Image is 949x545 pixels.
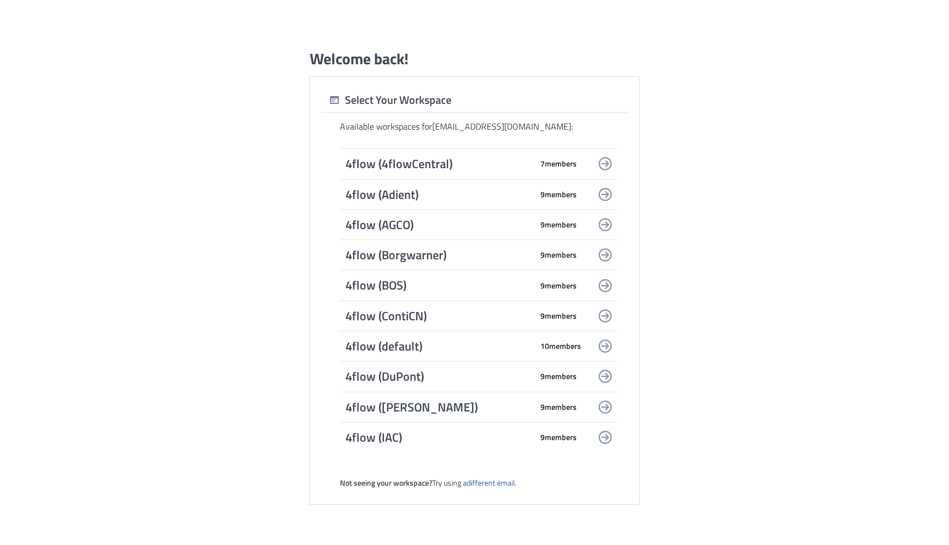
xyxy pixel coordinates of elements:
[340,121,617,132] div: Available workspaces for [EMAIL_ADDRESS][DOMAIN_NAME] :
[340,477,432,488] strong: Not seeing your workspace?
[540,250,577,260] span: 9 member s
[540,281,577,291] span: 9 member s
[345,277,532,293] span: 4flow (BOS)
[345,187,532,202] span: 4flow (Adient)
[345,308,532,324] span: 4flow (ContiCN)
[540,341,581,351] span: 10 member s
[345,338,532,354] span: 4flow (default)
[540,220,577,230] span: 9 member s
[540,159,577,169] span: 7 member s
[345,156,532,171] span: 4flow (4flowCentral)
[540,190,577,199] span: 9 member s
[540,371,577,381] span: 9 member s
[540,402,577,412] span: 9 member s
[345,399,532,415] span: 4flow ([PERSON_NAME])
[345,247,532,263] span: 4flow (Borgwarner)
[540,311,577,321] span: 9 member s
[310,49,409,69] h1: Welcome back!
[340,478,617,488] div: Try using a .
[345,430,532,445] span: 4flow (IAC)
[345,217,532,232] span: 4flow (AGCO)
[467,477,515,488] a: different email
[540,432,577,442] span: 9 member s
[345,369,532,384] span: 4flow (DuPont)
[321,93,451,107] div: Select Your Workspace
